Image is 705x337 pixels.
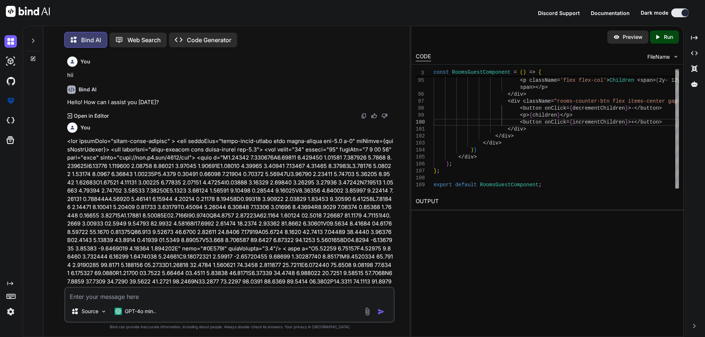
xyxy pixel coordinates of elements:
span: } [625,119,628,125]
div: 107 [416,168,424,175]
img: settings [4,305,17,318]
h2: OUTPUT [411,193,683,210]
span: ( [520,69,523,75]
img: Pick Models [101,308,107,315]
span: </ [458,154,464,160]
span: < [507,70,510,76]
p: Run [664,33,673,41]
span: default [455,182,477,188]
span: span></p [520,84,545,90]
span: Discord Support [538,10,580,16]
span: const [434,69,449,75]
span: > [526,112,529,118]
div: 105 [416,154,424,161]
span: > [606,77,609,83]
div: 99 [416,112,424,119]
span: div [489,140,498,146]
span: } [434,168,437,174]
span: >-</button [628,105,659,111]
span: = [557,77,560,83]
span: ) [446,161,449,167]
span: button onClick [523,119,566,125]
img: copy [361,113,367,119]
span: > [652,77,655,83]
span: </ [507,126,514,132]
img: darkChat [4,35,17,48]
span: ; [437,168,440,174]
img: like [371,113,377,119]
p: GPT-4o min.. [125,308,156,315]
span: Dark mode [641,9,668,17]
p: Bind AI [81,36,101,44]
p: Preview [623,33,643,41]
span: ; [538,182,541,188]
div: 103 [416,140,424,147]
span: 12 [671,77,677,83]
span: </ [495,133,502,139]
span: RoomsGuestComponent [480,182,539,188]
img: githubDark [4,75,17,87]
img: preview [613,34,620,40]
div: 97 [416,98,424,105]
span: div className [511,98,551,104]
span: ; [449,161,452,167]
span: < [520,112,523,118]
div: 109 [416,182,424,188]
img: icon [377,308,385,315]
img: dislike [382,113,387,119]
span: div [514,91,523,97]
span: { [569,119,572,125]
span: span [640,77,653,83]
h6: You [80,58,90,65]
span: ) [523,69,526,75]
h6: You [80,124,90,131]
span: </ [507,91,514,97]
button: Documentation [591,9,630,17]
span: > [545,84,547,90]
span: = [551,70,554,76]
span: </ [483,140,489,146]
span: ) [470,147,473,153]
img: cloudideIcon [4,114,17,127]
p: Web Search [127,36,161,44]
span: div className [511,70,551,76]
span: "rooms-caption flex items-start gap-2.5" [554,70,677,76]
span: = [566,105,569,111]
span: > [569,112,572,118]
p: Bind can provide inaccurate information, including about people. Always double-check its answers.... [64,324,395,330]
span: y [662,77,665,83]
span: </ [560,112,566,118]
span: > [498,140,501,146]
img: Bind AI [6,6,50,17]
div: 101 [416,126,424,133]
span: Documentation [591,10,630,16]
span: = [551,98,554,104]
div: 95 [416,77,424,84]
img: premium [4,95,17,107]
span: => [529,69,535,75]
span: 2 [659,77,662,83]
span: RoomsGuestComponent [452,69,511,75]
span: export [434,182,452,188]
span: { [538,69,541,75]
img: darkAi-studio [4,55,17,67]
span: decrementChildren [572,105,625,111]
span: div [501,133,510,139]
span: incrementChildren [572,119,625,125]
img: attachment [363,307,372,316]
div: 106 [416,161,424,168]
span: > [511,133,514,139]
span: > [523,91,526,97]
span: < [520,119,523,125]
span: Children [610,77,634,83]
span: > [523,126,526,132]
span: < [520,105,523,111]
span: } [474,147,477,153]
h6: Bind AI [79,86,97,93]
img: GPT-4o mini [115,308,122,315]
p: Open in Editor [74,112,109,120]
span: "rooms-counter-btn flex items-center gap-4" [554,98,686,104]
span: button onClick [523,105,566,111]
span: < [637,77,640,83]
div: 96 [416,91,424,98]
